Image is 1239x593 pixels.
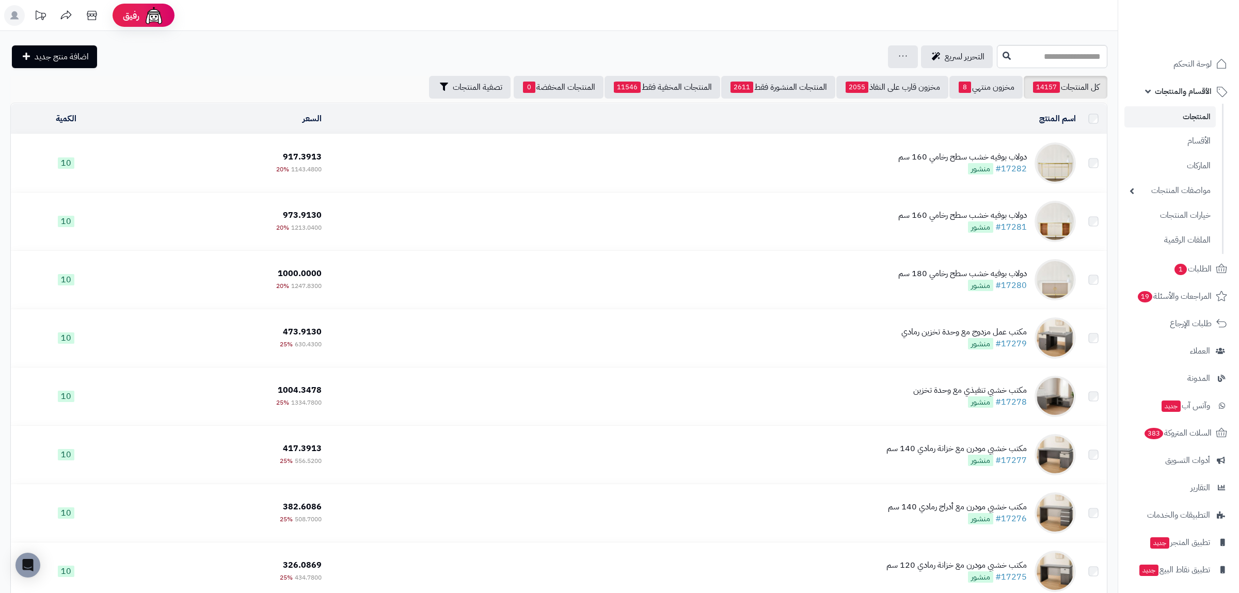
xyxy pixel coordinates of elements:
a: #17278 [995,396,1027,408]
a: السلات المتروكة383 [1124,421,1233,445]
span: 10 [58,274,74,285]
span: 382.6086 [283,501,322,513]
span: 383 [1145,428,1163,439]
a: الطلبات1 [1124,257,1233,281]
span: 25% [280,456,293,466]
a: المنتجات المنشورة فقط2611 [721,76,835,99]
span: اضافة منتج جديد [35,51,89,63]
span: 25% [276,398,289,407]
div: دولاب بوفيه خشب سطح رخامي 180 سم [898,268,1027,280]
div: مكتب خشبي مودرن مع خزانة رمادي 140 سم [886,443,1027,455]
span: 1213.0400 [291,223,322,232]
span: 973.9130 [283,209,322,221]
span: 1143.4800 [291,165,322,174]
a: الكمية [56,113,76,125]
span: التحرير لسريع [945,51,984,63]
span: 326.0869 [283,559,322,571]
a: تحديثات المنصة [27,5,53,28]
span: أدوات التسويق [1165,453,1210,468]
a: #17276 [995,512,1027,525]
a: المدونة [1124,366,1233,391]
span: 10 [58,507,74,519]
a: طلبات الإرجاع [1124,311,1233,336]
img: دولاب بوفيه خشب سطح رخامي 180 سم [1035,259,1076,300]
div: Open Intercom Messenger [15,553,40,578]
a: التطبيقات والخدمات [1124,503,1233,527]
a: المنتجات المخفية فقط11546 [605,76,720,99]
img: مكتب خشبي مودرن مع أدراج رمادي 140 سم [1035,492,1076,534]
span: 917.3913 [283,151,322,163]
span: 10 [58,449,74,460]
a: المنتجات [1124,106,1216,127]
a: #17279 [995,338,1027,350]
a: مخزون منتهي8 [949,76,1023,99]
span: 1 [1174,264,1187,275]
span: 508.7000 [295,515,322,524]
a: خيارات المنتجات [1124,204,1216,227]
span: منشور [968,396,993,408]
span: منشور [968,513,993,524]
span: منشور [968,163,993,174]
span: جديد [1139,565,1158,576]
a: المراجعات والأسئلة19 [1124,284,1233,309]
span: منشور [968,571,993,583]
div: مكتب عمل مزدوج مع وحدة تخزين رمادي [901,326,1027,338]
span: المدونة [1187,371,1210,386]
a: كل المنتجات14157 [1024,76,1107,99]
span: منشور [968,221,993,233]
span: 25% [280,573,293,582]
a: #17282 [995,163,1027,175]
a: وآتس آبجديد [1124,393,1233,418]
span: 10 [58,216,74,227]
a: اسم المنتج [1039,113,1076,125]
span: وآتس آب [1161,398,1210,413]
span: 11546 [614,82,641,93]
span: التطبيقات والخدمات [1147,508,1210,522]
a: التحرير لسريع [921,45,993,68]
div: دولاب بوفيه خشب سطح رخامي 160 سم [898,151,1027,163]
a: السعر [303,113,322,125]
a: #17280 [995,279,1027,292]
div: مكتب خشبي مودرن مع خزانة رمادي 120 سم [886,559,1027,571]
a: اضافة منتج جديد [12,45,97,68]
span: 20% [276,281,289,291]
span: 10 [58,332,74,344]
a: الملفات الرقمية [1124,229,1216,251]
span: تطبيق المتجر [1149,535,1210,550]
a: أدوات التسويق [1124,448,1233,473]
span: 20% [276,223,289,232]
span: رفيق [123,9,139,22]
span: 2611 [730,82,753,93]
span: 8 [959,82,971,93]
span: 10 [58,391,74,402]
img: مكتب عمل مزدوج مع وحدة تخزين رمادي [1035,317,1076,359]
a: الماركات [1124,155,1216,177]
span: 417.3913 [283,442,322,455]
a: #17277 [995,454,1027,467]
span: السلات المتروكة [1143,426,1212,440]
span: منشور [968,280,993,291]
span: تطبيق نقاط البيع [1138,563,1210,577]
span: 1334.7800 [291,398,322,407]
span: 1004.3478 [278,384,322,396]
a: #17281 [995,221,1027,233]
a: مخزون قارب على النفاذ2055 [836,76,948,99]
div: دولاب بوفيه خشب سطح رخامي 160 سم [898,210,1027,221]
span: جديد [1162,400,1181,412]
span: 10 [58,566,74,577]
span: التقارير [1190,480,1210,495]
span: 20% [276,165,289,174]
img: ai-face.png [144,5,164,26]
div: مكتب خشبي مودرن مع أدراج رمادي 140 سم [888,501,1027,513]
a: #17275 [995,571,1027,583]
img: دولاب بوفيه خشب سطح رخامي 160 سم [1035,201,1076,242]
span: تصفية المنتجات [453,81,502,93]
span: 25% [280,515,293,524]
span: لوحة التحكم [1173,57,1212,71]
span: 0 [523,82,535,93]
span: منشور [968,338,993,349]
span: 19 [1138,291,1152,302]
span: المراجعات والأسئلة [1137,289,1212,303]
span: 2055 [846,82,868,93]
span: الأقسام والمنتجات [1155,84,1212,99]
